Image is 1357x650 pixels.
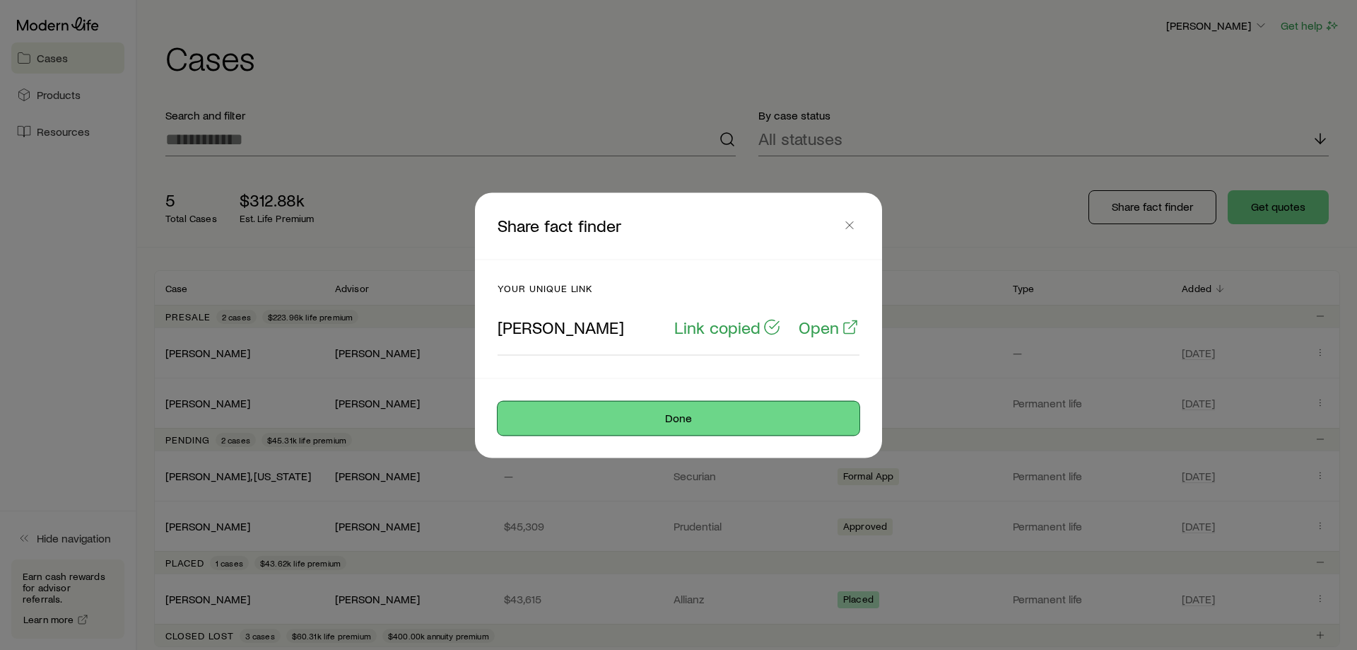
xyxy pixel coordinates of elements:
[799,317,839,337] p: Open
[498,317,624,337] p: [PERSON_NAME]
[498,215,840,236] p: Share fact finder
[498,282,859,294] p: Your unique link
[674,316,781,338] button: Link copied
[798,316,859,338] a: Open
[498,401,859,435] button: Done
[674,317,760,337] p: Link copied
